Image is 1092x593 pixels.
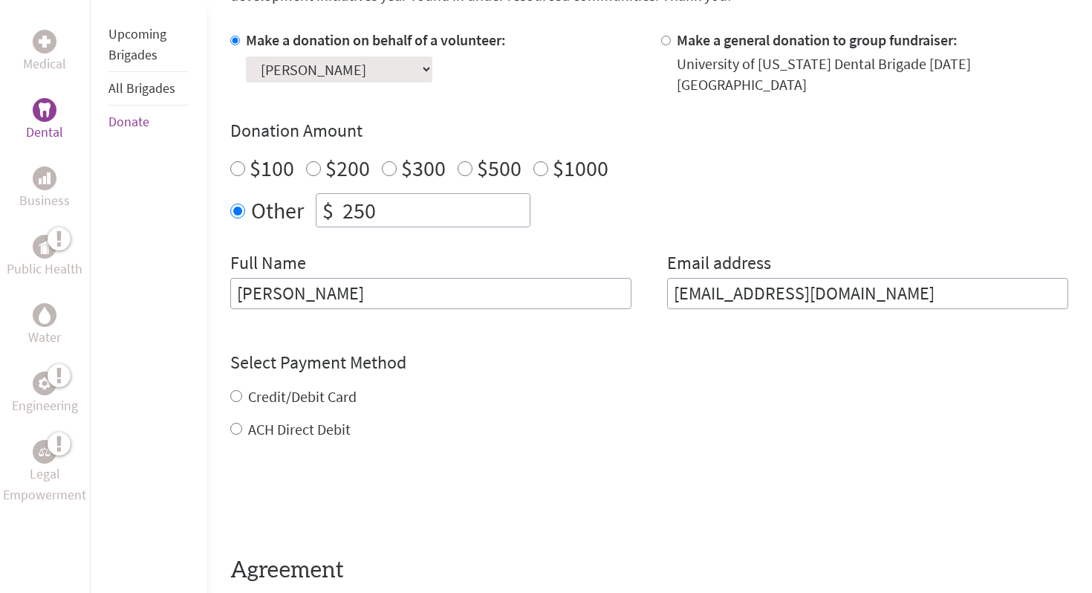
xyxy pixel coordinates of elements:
p: Public Health [7,259,82,279]
a: EngineeringEngineering [12,372,78,416]
a: Upcoming Brigades [108,25,166,63]
h4: Donation Amount [230,119,1068,143]
img: Engineering [39,377,51,389]
div: Public Health [33,235,56,259]
label: ACH Direct Debit [248,420,351,438]
a: DentalDental [26,98,63,143]
div: Legal Empowerment [33,440,56,464]
div: $ [316,194,339,227]
label: $1000 [553,154,608,182]
a: All Brigades [108,80,175,97]
div: Engineering [33,372,56,395]
label: Credit/Debit Card [248,387,357,406]
label: Make a donation on behalf of a volunteer: [246,30,506,49]
p: Medical [23,54,66,74]
img: Public Health [39,239,51,254]
input: Enter Amount [339,194,530,227]
div: University of [US_STATE] Dental Brigade [DATE] [GEOGRAPHIC_DATA] [677,54,1068,95]
a: MedicalMedical [23,30,66,74]
div: Dental [33,98,56,122]
h4: Select Payment Method [230,351,1068,375]
a: WaterWater [28,303,61,348]
input: Enter Full Name [230,278,631,309]
label: $300 [401,154,446,182]
label: Make a general donation to group fundraiser: [677,30,958,49]
img: Water [39,306,51,323]
input: Your Email [667,278,1068,309]
iframe: reCAPTCHA [230,470,456,528]
h4: Agreement [230,557,1068,584]
p: Dental [26,122,63,143]
p: Business [19,190,70,211]
label: Full Name [230,251,306,278]
label: $100 [250,154,294,182]
div: Business [33,166,56,190]
label: Other [251,193,304,227]
label: Email address [667,251,771,278]
a: BusinessBusiness [19,166,70,211]
label: $200 [325,154,370,182]
a: Legal EmpowermentLegal Empowerment [3,440,87,505]
img: Legal Empowerment [39,447,51,456]
li: Donate [108,106,189,138]
p: Engineering [12,395,78,416]
div: Water [33,303,56,327]
img: Business [39,172,51,184]
a: Donate [108,113,149,130]
a: Public HealthPublic Health [7,235,82,279]
div: Medical [33,30,56,54]
p: Water [28,327,61,348]
img: Dental [39,103,51,117]
li: Upcoming Brigades [108,18,189,72]
img: Medical [39,36,51,48]
label: $500 [477,154,521,182]
p: Legal Empowerment [3,464,87,505]
li: All Brigades [108,72,189,106]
